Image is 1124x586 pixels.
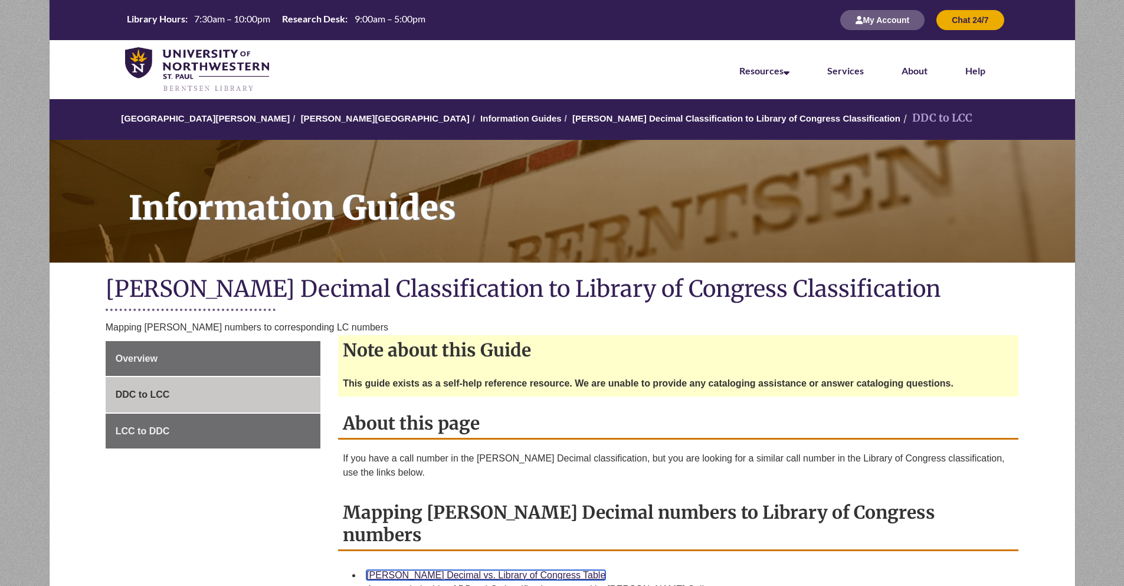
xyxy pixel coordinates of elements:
[343,378,953,388] strong: This guide exists as a self-help reference resource. We are unable to provide any cataloging assi...
[355,13,425,24] span: 9:00am – 5:00pm
[338,335,1018,365] h2: Note about this Guide
[902,65,928,76] a: About
[366,570,605,580] a: [PERSON_NAME] Decimal vs. Library of Congress Table
[277,12,349,25] th: Research Desk:
[125,47,270,93] img: UNWSP Library Logo
[739,65,789,76] a: Resources
[116,426,170,436] span: LCC to DDC
[572,113,900,123] a: [PERSON_NAME] Decimal Classification to Library of Congress Classification
[122,12,430,27] table: Hours Today
[338,408,1018,440] h2: About this page
[122,12,430,28] a: Hours Today
[936,10,1004,30] button: Chat 24/7
[338,497,1018,551] h2: Mapping [PERSON_NAME] Decimal numbers to Library of Congress numbers
[106,274,1019,306] h1: [PERSON_NAME] Decimal Classification to Library of Congress Classification
[827,65,864,76] a: Services
[840,15,925,25] a: My Account
[116,140,1075,247] h1: Information Guides
[900,110,972,127] li: DDC to LCC
[116,353,158,364] span: Overview
[936,15,1004,25] a: Chat 24/7
[106,341,320,449] div: Guide Page Menu
[122,12,189,25] th: Library Hours:
[116,389,170,400] span: DDC to LCC
[840,10,925,30] button: My Account
[480,113,562,123] a: Information Guides
[106,322,388,332] span: Mapping [PERSON_NAME] numbers to corresponding LC numbers
[50,140,1075,263] a: Information Guides
[121,113,290,123] a: [GEOGRAPHIC_DATA][PERSON_NAME]
[301,113,470,123] a: [PERSON_NAME][GEOGRAPHIC_DATA]
[106,414,320,449] a: LCC to DDC
[106,341,320,377] a: Overview
[965,65,985,76] a: Help
[194,13,270,24] span: 7:30am – 10:00pm
[343,451,1014,480] p: If you have a call number in the [PERSON_NAME] Decimal classification, but you are looking for a ...
[106,377,320,413] a: DDC to LCC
